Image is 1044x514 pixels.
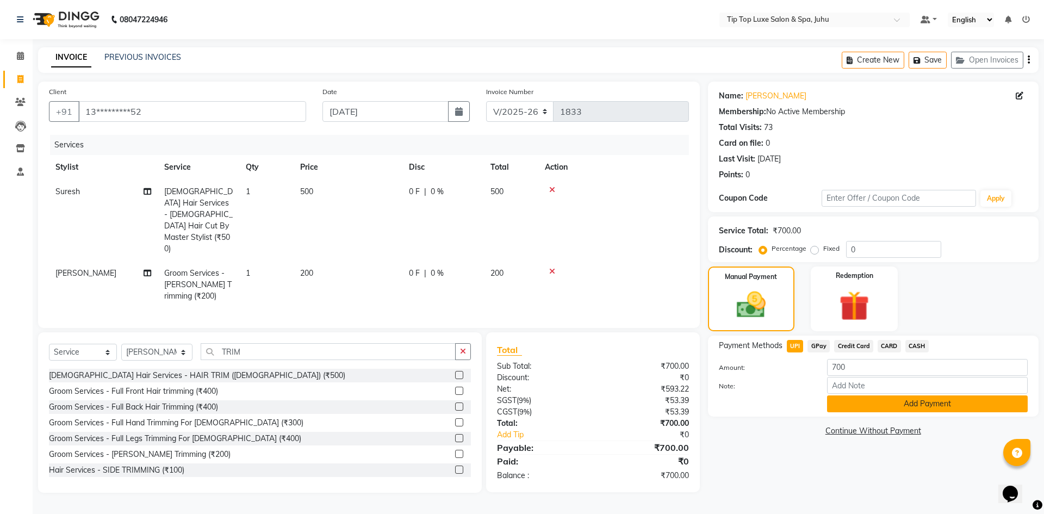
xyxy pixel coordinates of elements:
span: | [424,186,426,197]
label: Client [49,87,66,97]
th: Qty [239,155,294,179]
button: +91 [49,101,79,122]
div: ₹700.00 [593,418,697,429]
div: Groom Services - Full Hand Trimming For [DEMOGRAPHIC_DATA] (₹300) [49,417,303,429]
div: ₹593.22 [593,383,697,395]
span: UPI [787,340,804,352]
div: Coupon Code [719,193,822,204]
span: CASH [905,340,929,352]
span: SGST [497,395,517,405]
th: Disc [402,155,484,179]
span: 500 [490,187,504,196]
span: 200 [490,268,504,278]
label: Percentage [772,244,806,253]
div: Name: [719,90,743,102]
button: Add Payment [827,395,1028,412]
div: Groom Services - Full Front Hair trimming (₹400) [49,386,218,397]
img: _gift.svg [830,287,879,325]
span: Groom Services - [PERSON_NAME] Trimming (₹200) [164,268,232,301]
div: Balance : [489,470,593,481]
label: Date [322,87,337,97]
div: Points: [719,169,743,181]
div: ₹53.39 [593,406,697,418]
label: Note: [711,381,819,391]
span: 9% [519,407,530,416]
input: Add Note [827,377,1028,394]
div: ( ) [489,395,593,406]
button: Open Invoices [951,52,1023,69]
div: Service Total: [719,225,768,237]
div: Net: [489,383,593,395]
span: 500 [300,187,313,196]
div: Paid: [489,455,593,468]
span: 0 % [431,186,444,197]
span: Total [497,344,522,356]
label: Amount: [711,363,819,373]
span: CARD [878,340,901,352]
label: Redemption [836,271,873,281]
div: Sub Total: [489,361,593,372]
div: 0 [766,138,770,149]
div: ( ) [489,406,593,418]
th: Service [158,155,239,179]
label: Manual Payment [725,272,777,282]
span: CGST [497,407,517,417]
span: Credit Card [834,340,873,352]
div: ₹53.39 [593,395,697,406]
a: INVOICE [51,48,91,67]
div: [DATE] [757,153,781,165]
span: [PERSON_NAME] [55,268,116,278]
span: [DEMOGRAPHIC_DATA] Hair Services - [DEMOGRAPHIC_DATA] Hair Cut By Master Stylist (₹500) [164,187,233,253]
a: Add Tip [489,429,610,441]
span: 0 F [409,186,420,197]
div: Discount: [489,372,593,383]
div: Services [50,135,697,155]
iframe: chat widget [998,470,1033,503]
div: ₹700.00 [593,361,697,372]
div: ₹700.00 [593,441,697,454]
div: Total Visits: [719,122,762,133]
span: 1 [246,187,250,196]
div: Groom Services - Full Back Hair Trimming (₹400) [49,401,218,413]
div: Payable: [489,441,593,454]
div: 73 [764,122,773,133]
div: Hair Services - SIDE TRIMMING (₹100) [49,465,184,476]
th: Price [294,155,402,179]
div: ₹0 [593,372,697,383]
span: 9% [519,396,529,405]
span: | [424,268,426,279]
div: ₹700.00 [773,225,801,237]
input: Search by Name/Mobile/Email/Code [78,101,306,122]
img: logo [28,4,102,35]
button: Create New [842,52,904,69]
div: Groom Services - [PERSON_NAME] Trimming (₹200) [49,449,231,460]
span: Payment Methods [719,340,782,351]
span: 0 % [431,268,444,279]
div: ₹0 [593,455,697,468]
th: Total [484,155,538,179]
a: [PERSON_NAME] [745,90,806,102]
div: Last Visit: [719,153,755,165]
div: ₹700.00 [593,470,697,481]
div: Membership: [719,106,766,117]
button: Save [909,52,947,69]
span: 0 F [409,268,420,279]
input: Search or Scan [201,343,456,360]
div: Card on file: [719,138,763,149]
label: Fixed [823,244,840,253]
div: Discount: [719,244,753,256]
div: ₹0 [610,429,697,441]
th: Action [538,155,689,179]
span: 1 [246,268,250,278]
input: Enter Offer / Coupon Code [822,190,976,207]
span: 200 [300,268,313,278]
span: Suresh [55,187,80,196]
div: Groom Services - Full Legs Trimming For [DEMOGRAPHIC_DATA] (₹400) [49,433,301,444]
a: PREVIOUS INVOICES [104,52,181,62]
div: 0 [745,169,750,181]
th: Stylist [49,155,158,179]
div: [DEMOGRAPHIC_DATA] Hair Services - HAIR TRIM ([DEMOGRAPHIC_DATA]) (₹500) [49,370,345,381]
b: 08047224946 [120,4,167,35]
div: Total: [489,418,593,429]
div: No Active Membership [719,106,1028,117]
